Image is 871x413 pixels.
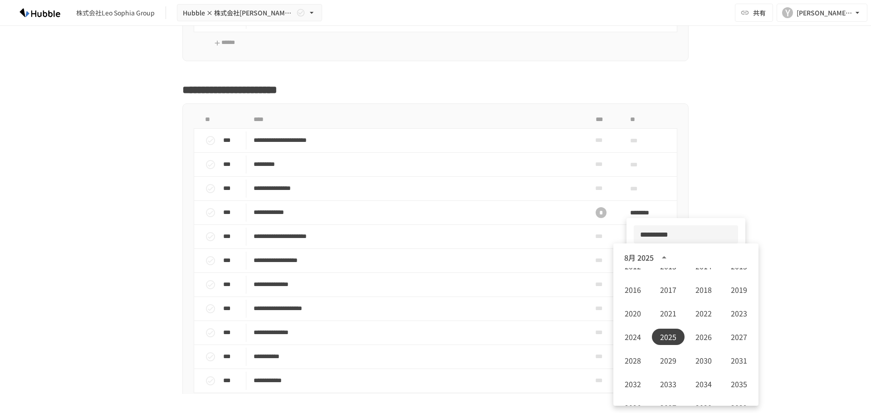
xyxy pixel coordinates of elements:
button: 2030 [687,352,720,369]
button: 2033 [652,376,685,392]
button: 2023 [723,305,755,321]
button: 2021 [652,305,685,321]
div: 8月 2025 [624,252,654,263]
button: 2025 [652,329,685,345]
button: 2027 [723,329,755,345]
button: 2034 [687,376,720,392]
button: 2026 [687,329,720,345]
button: 2029 [652,352,685,369]
button: 2024 [617,329,649,345]
button: 2019 [723,282,755,298]
button: year view is open, switch to calendar view [656,250,672,265]
button: 2035 [723,376,755,392]
button: 2028 [617,352,649,369]
button: 2018 [687,282,720,298]
button: 2032 [617,376,649,392]
button: 2022 [687,305,720,321]
button: 2020 [617,305,649,321]
button: 2016 [617,282,649,298]
button: 2017 [652,282,685,298]
button: 2031 [723,352,755,369]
